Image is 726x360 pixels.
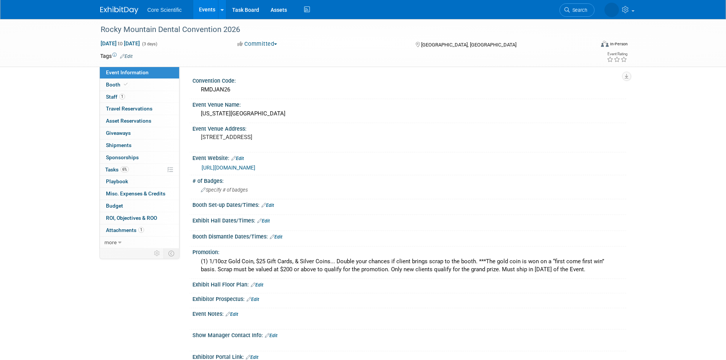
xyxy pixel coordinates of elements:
div: In-Person [610,41,628,47]
span: Playbook [106,178,128,184]
div: Booth Dismantle Dates/Times: [192,231,626,241]
img: ExhibitDay [100,6,138,14]
span: Misc. Expenses & Credits [106,190,165,197]
i: Booth reservation complete [124,82,128,86]
span: ROI, Objectives & ROO [106,215,157,221]
a: Edit [120,54,133,59]
a: Playbook [100,176,179,187]
div: Booth Set-up Dates/Times: [192,199,626,209]
span: 6% [120,166,129,172]
span: Booth [106,82,129,88]
a: Travel Reservations [100,103,179,115]
a: Edit [251,282,263,288]
a: Sponsorships [100,152,179,163]
pre: [STREET_ADDRESS] [201,134,365,141]
a: Booth [100,79,179,91]
div: Show Manager Contact Info: [192,330,626,339]
a: Asset Reservations [100,115,179,127]
span: Sponsorships [106,154,139,160]
div: (1) 1/10oz Gold Coin, $25 Gift Cards, & Silver Coins... Double your chances if client brings scra... [198,256,620,276]
a: Edit [265,333,277,338]
div: # of Badges: [192,175,626,185]
span: Travel Reservations [106,106,152,112]
td: Toggle Event Tabs [163,248,179,258]
span: (3 days) [141,42,157,46]
td: Personalize Event Tab Strip [151,248,164,258]
span: Search [570,7,587,13]
a: Edit [261,203,274,208]
a: Edit [257,218,270,224]
span: Attachments [106,227,144,233]
span: Giveaways [106,130,131,136]
span: Shipments [106,142,131,148]
div: Event Website: [192,152,626,162]
div: Event Notes: [192,308,626,318]
div: Exhibit Hall Dates/Times: [192,215,626,225]
div: Convention Code: [192,75,626,85]
span: Specify # of badges [201,187,248,193]
td: Tags [100,52,133,60]
a: Staff1 [100,91,179,103]
div: Event Format [550,40,628,51]
div: Promotion: [192,246,626,256]
span: 1 [138,227,144,233]
a: Edit [226,312,238,317]
span: Tasks [105,166,129,173]
a: Event Information [100,67,179,78]
a: Edit [246,355,258,360]
span: Event Information [106,69,149,75]
a: [URL][DOMAIN_NAME] [202,165,255,171]
a: Attachments1 [100,224,179,236]
a: Tasks6% [100,164,179,176]
div: Exhibitor Prospectus: [192,293,626,303]
a: Edit [231,156,244,161]
div: Event Venue Name: [192,99,626,109]
a: Budget [100,200,179,212]
a: Edit [247,297,259,302]
a: Shipments [100,139,179,151]
img: Format-Inperson.png [601,41,609,47]
span: [DATE] [DATE] [100,40,140,47]
span: Core Scientific [147,7,182,13]
a: more [100,237,179,248]
span: [GEOGRAPHIC_DATA], [GEOGRAPHIC_DATA] [421,42,516,48]
span: Budget [106,203,123,209]
div: Exhibit Hall Floor Plan: [192,279,626,289]
span: Asset Reservations [106,118,151,124]
div: RMDJAN26 [198,84,620,96]
a: Search [559,3,595,17]
a: Edit [270,234,282,240]
button: Committed [235,40,280,48]
a: ROI, Objectives & ROO [100,212,179,224]
a: Giveaways [100,127,179,139]
div: Event Venue Address: [192,123,626,133]
span: more [104,239,117,245]
div: Event Rating [607,52,627,56]
span: to [117,40,124,46]
a: Misc. Expenses & Credits [100,188,179,200]
div: [US_STATE][GEOGRAPHIC_DATA] [198,108,620,120]
img: Rachel Wolff [604,3,619,17]
div: Rocky Mountain Dental Convention 2026 [98,23,583,37]
span: Staff [106,94,125,100]
span: 1 [119,94,125,99]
